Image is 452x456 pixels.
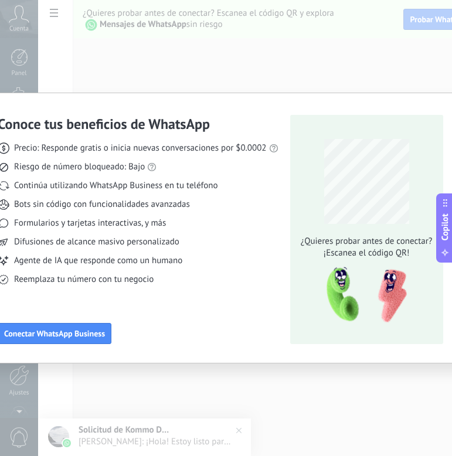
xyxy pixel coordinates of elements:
[4,329,105,338] span: Conectar WhatsApp Business
[14,255,182,267] span: Agente de IA que responde como un humano
[14,274,154,285] span: Reemplaza tu número con tu negocio
[14,180,217,192] span: Continúa utilizando WhatsApp Business en tu teléfono
[439,214,451,241] span: Copilot
[297,247,436,259] span: ¡Escanea el código QR!
[14,236,179,248] span: Difusiones de alcance masivo personalizado
[14,199,190,210] span: Bots sin código con funcionalidades avanzadas
[317,264,409,326] img: qr-pic-1x.png
[297,236,436,247] span: ¿Quieres probar antes de conectar?
[14,217,166,229] span: Formularios y tarjetas interactivas, y más
[14,161,145,173] span: Riesgo de número bloqueado: Bajo
[14,142,267,154] span: Precio: Responde gratis o inicia nuevas conversaciones por $0.0002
